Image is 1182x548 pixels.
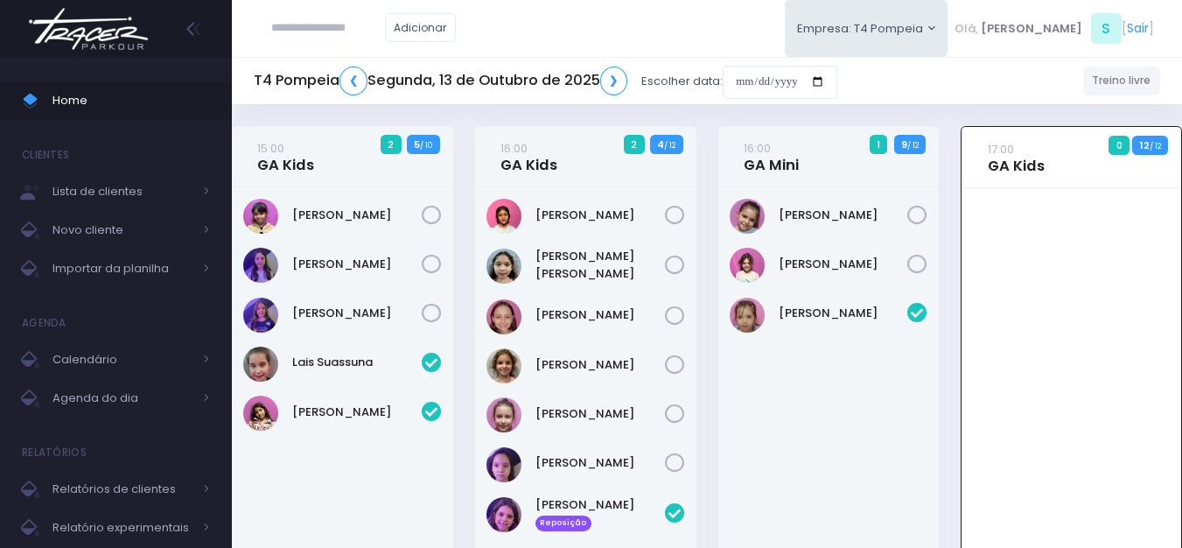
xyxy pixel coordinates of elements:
span: S [1091,13,1122,44]
span: Relatório experimentais [52,516,192,539]
strong: 5 [414,137,420,151]
span: Relatórios de clientes [52,478,192,501]
small: 15:00 [257,140,284,157]
strong: 9 [901,137,907,151]
a: 16:00GA Kids [500,139,557,174]
a: [PERSON_NAME] Reposição [535,496,665,531]
a: [PERSON_NAME] [779,207,908,224]
img: Rafaela Braga [486,348,521,383]
a: [PERSON_NAME] [292,207,422,224]
img: Luisa Yen Muller [486,249,521,284]
a: [PERSON_NAME] [292,404,422,421]
img: Sophie Aya Porto Shimabuco [486,447,521,482]
a: [PERSON_NAME] [PERSON_NAME] [535,248,665,282]
small: / 10 [420,140,432,151]
img: Luísa Veludo Uchôa [730,298,765,333]
small: 16:00 [744,140,771,157]
a: [PERSON_NAME] [535,356,665,374]
a: [PERSON_NAME] [779,305,908,322]
small: 17:00 [988,141,1014,158]
h4: Relatórios [22,435,87,470]
a: 17:00GA Kids [988,140,1045,175]
a: [PERSON_NAME] [292,305,422,322]
div: Escolher data: [254,61,837,102]
small: / 12 [1150,141,1161,151]
strong: 4 [657,137,664,151]
a: Treino livre [1083,67,1161,95]
img: Luiza Braz [243,396,278,431]
span: Olá, [955,20,978,38]
a: ❮ [339,67,367,95]
a: Lais Suassuna [292,354,422,371]
span: [PERSON_NAME] [981,20,1082,38]
a: 16:00GA Mini [744,139,799,174]
img: Marina Xidis Cerqueira [486,299,521,334]
span: Agenda do dia [52,387,192,410]
a: [PERSON_NAME] [535,306,665,324]
a: Adicionar [385,13,457,42]
span: Importar da planilha [52,257,192,280]
img: Rafaella Medeiros [486,397,521,432]
span: Novo cliente [52,219,192,242]
span: Home [52,89,210,112]
span: 2 [624,135,645,154]
h5: T4 Pompeia Segunda, 13 de Outubro de 2025 [254,67,627,95]
img: Rosa Widman [243,298,278,333]
img: Mariana Tamarindo de Souza [730,248,765,283]
a: [PERSON_NAME] [292,256,422,273]
a: [PERSON_NAME] [535,207,665,224]
a: ❯ [600,67,628,95]
span: Lista de clientes [52,180,192,203]
img: Lais Suassuna [243,347,278,382]
span: Reposição [535,516,591,531]
strong: 12 [1140,138,1150,152]
img: Clarice Lopes [243,199,278,234]
img: Laura Novaes Abud [486,497,521,532]
span: 1 [870,135,888,154]
a: 15:00GA Kids [257,139,314,174]
a: [PERSON_NAME] [535,405,665,423]
img: Clara Sigolo [486,199,521,234]
img: LARA SHIMABUC [730,199,765,234]
span: Calendário [52,348,192,371]
a: [PERSON_NAME] [535,454,665,472]
small: / 12 [664,140,675,151]
div: [ ] [948,9,1160,48]
small: / 12 [907,140,919,151]
h4: Agenda [22,306,66,341]
span: 0 [1109,136,1130,155]
h4: Clientes [22,137,69,172]
small: 16:00 [500,140,528,157]
a: Sair [1127,19,1149,38]
a: [PERSON_NAME] [779,256,908,273]
img: Lia Widman [243,248,278,283]
span: 2 [381,135,402,154]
